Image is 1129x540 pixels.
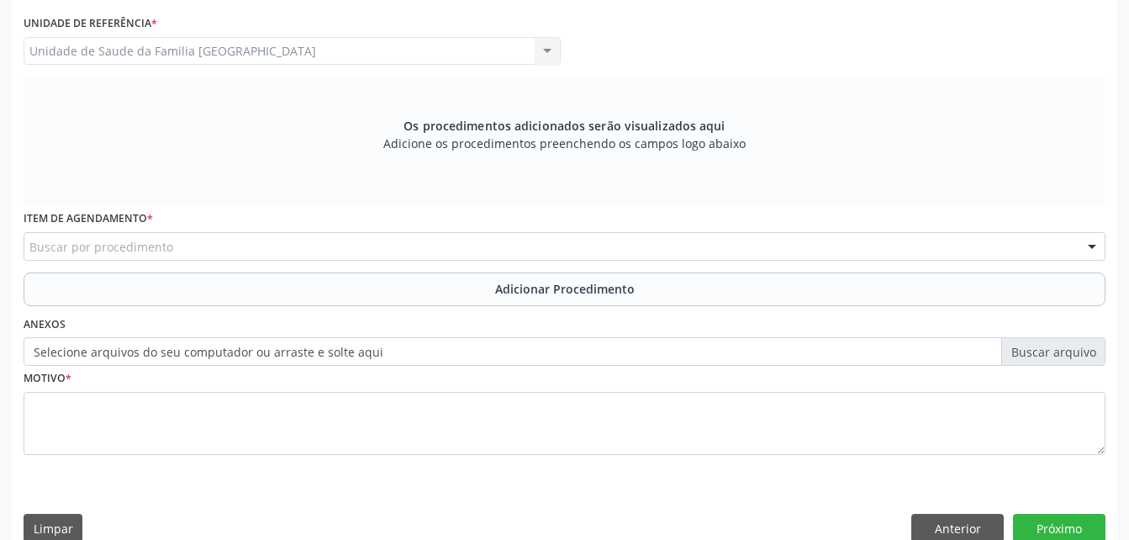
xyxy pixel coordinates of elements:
[24,206,153,232] label: Item de agendamento
[24,312,66,338] label: Anexos
[24,273,1105,306] button: Adicionar Procedimento
[29,238,173,256] span: Buscar por procedimento
[24,366,71,392] label: Motivo
[404,117,725,135] span: Os procedimentos adicionados serão visualizados aqui
[383,135,746,152] span: Adicione os procedimentos preenchendo os campos logo abaixo
[495,280,635,298] span: Adicionar Procedimento
[24,11,157,37] label: Unidade de referência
